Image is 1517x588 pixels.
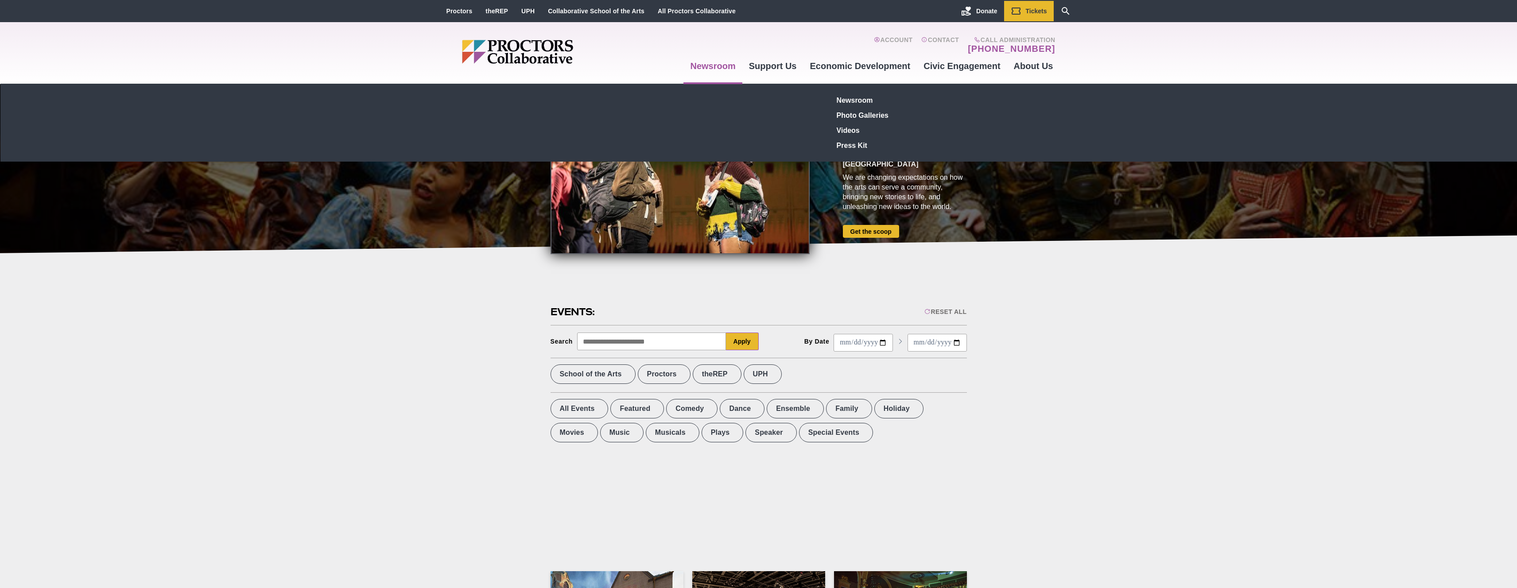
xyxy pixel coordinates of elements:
span: Donate [976,8,997,15]
label: Movies [551,423,598,442]
a: Get the scoop [843,225,899,238]
a: About Us [1007,54,1060,78]
a: Tickets [1004,1,1054,21]
a: Collaborative School of the Arts [548,8,644,15]
a: Civic Engagement [917,54,1007,78]
div: Reset All [924,308,966,315]
a: theREP [485,8,508,15]
label: Proctors [638,364,691,384]
a: Search [1054,1,1078,21]
label: UPH [744,364,782,384]
label: Ensemble [767,399,824,418]
a: UPH [521,8,535,15]
img: Proctors logo [462,40,641,64]
label: Holiday [874,399,923,418]
a: Press Kit [833,138,962,153]
label: Comedy [666,399,718,418]
div: We are changing expectations on how the arts can serve a community, bringing new stories to life,... [843,173,967,212]
a: Economic Development [803,54,917,78]
a: Support Us [742,54,803,78]
label: Featured [610,399,664,418]
span: Call Administration [965,36,1055,43]
h2: Events: [551,305,596,319]
label: theREP [693,364,741,384]
label: School of the Arts [551,364,636,384]
a: All Proctors Collaborative [658,8,736,15]
label: Plays [702,423,744,442]
label: Musicals [646,423,699,442]
div: By Date [804,338,830,345]
a: Videos [833,123,962,138]
span: Tickets [1026,8,1047,15]
a: Newsroom [833,93,962,108]
label: Special Events [799,423,873,442]
label: All Events [551,399,609,418]
a: Contact [921,36,959,54]
a: Proctors [446,8,473,15]
div: Search [551,338,573,345]
label: Speaker [745,423,796,442]
a: Account [874,36,912,54]
a: Photo Galleries [833,108,962,123]
a: Donate [954,1,1004,21]
button: Apply [726,333,759,350]
a: [PHONE_NUMBER] [968,43,1055,54]
label: Dance [720,399,764,418]
label: Family [826,399,872,418]
a: Newsroom [683,54,742,78]
label: Music [600,423,644,442]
